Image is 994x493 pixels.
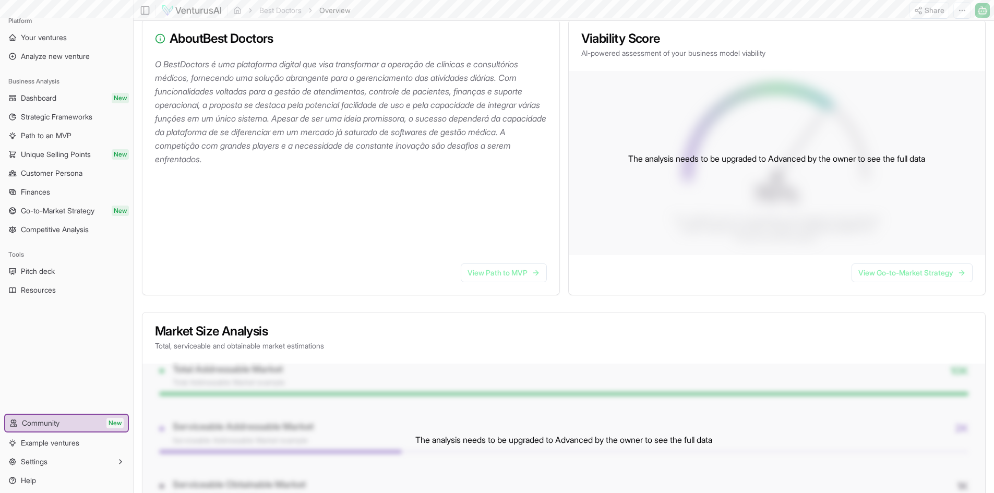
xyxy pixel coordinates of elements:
[461,263,547,282] a: View Path to MVP
[4,221,129,238] a: Competitive Analysis
[4,263,129,280] a: Pitch deck
[4,282,129,298] a: Resources
[155,32,547,45] h3: About Best Doctors
[21,130,71,141] span: Path to an MVP
[21,438,79,448] span: Example ventures
[4,73,129,90] div: Business Analysis
[21,112,92,122] span: Strategic Frameworks
[4,246,129,263] div: Tools
[4,453,129,470] button: Settings
[21,224,89,235] span: Competitive Analysis
[4,109,129,125] a: Strategic Frameworks
[112,93,129,103] span: New
[581,48,973,58] p: AI-powered assessment of your business model viability
[155,57,551,166] p: O BestDoctors é uma plataforma digital que visa transformar a operação de clínicas e consultórios...
[112,206,129,216] span: New
[106,418,124,428] span: New
[4,472,129,489] a: Help
[628,152,925,165] p: The analysis needs to be upgraded to Advanced by the owner to see the full data
[4,435,129,451] a: Example ventures
[4,48,129,65] a: Analyze new venture
[5,415,128,431] a: CommunityNew
[581,32,973,45] h3: Viability Score
[21,475,36,486] span: Help
[21,32,67,43] span: Your ventures
[4,90,129,106] a: DashboardNew
[21,206,94,216] span: Go-to-Market Strategy
[21,51,90,62] span: Analyze new venture
[4,13,129,29] div: Platform
[852,263,973,282] a: View Go-to-Market Strategy
[415,434,712,446] p: The analysis needs to be upgraded to Advanced by the owner to see the full data
[4,127,129,144] a: Path to an MVP
[21,168,82,178] span: Customer Persona
[155,341,973,351] p: Total, serviceable and obtainable market estimations
[112,149,129,160] span: New
[21,187,50,197] span: Finances
[4,29,129,46] a: Your ventures
[4,165,129,182] a: Customer Persona
[21,285,56,295] span: Resources
[21,456,47,467] span: Settings
[21,93,56,103] span: Dashboard
[21,266,55,276] span: Pitch deck
[4,202,129,219] a: Go-to-Market StrategyNew
[22,418,59,428] span: Community
[155,325,973,338] h3: Market Size Analysis
[4,184,129,200] a: Finances
[21,149,91,160] span: Unique Selling Points
[4,146,129,163] a: Unique Selling PointsNew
